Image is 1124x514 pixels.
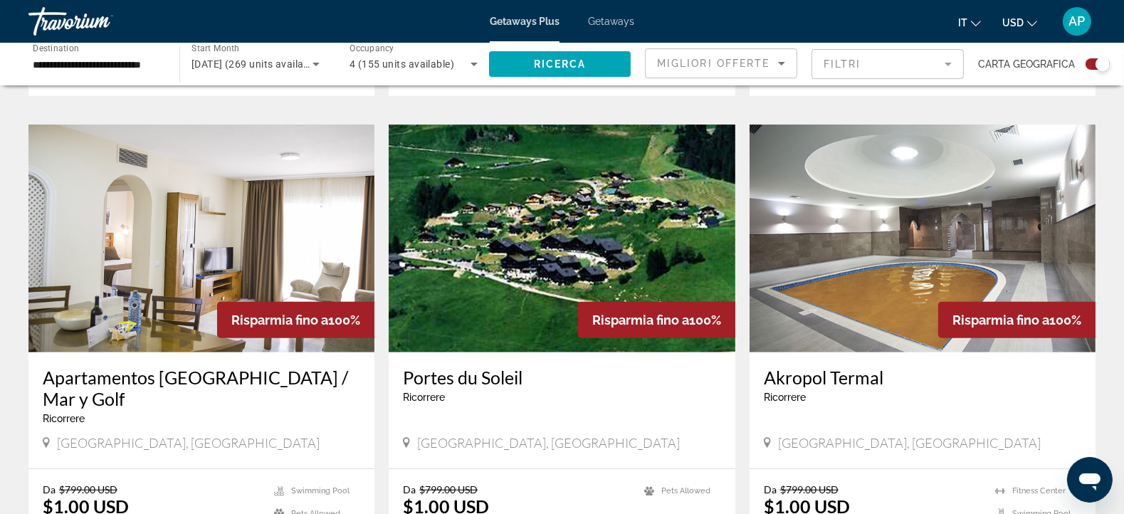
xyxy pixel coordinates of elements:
[1059,6,1096,36] button: User Menu
[43,413,85,424] span: Ricorrere
[191,44,239,54] span: Start Month
[417,435,680,451] span: [GEOGRAPHIC_DATA], [GEOGRAPHIC_DATA]
[592,313,689,327] span: Risparmia fino a
[764,392,806,403] span: Ricorrere
[403,367,720,388] a: Portes du Soleil
[778,435,1041,451] span: [GEOGRAPHIC_DATA], [GEOGRAPHIC_DATA]
[978,54,1075,74] span: Carta geografica
[1069,14,1086,28] span: AP
[1002,12,1037,33] button: Change currency
[812,48,964,80] button: Filter
[419,483,478,495] span: $799.00 USD
[588,16,634,27] a: Getaways
[1067,457,1113,503] iframe: Buton lansare fereastră mesagerie
[291,486,350,495] span: Swimming Pool
[1012,486,1066,495] span: Fitness Center
[490,16,560,27] a: Getaways Plus
[231,313,328,327] span: Risparmia fino a
[764,367,1081,388] a: Akropol Termal
[764,483,777,495] span: Da
[657,58,770,69] span: Migliori offerte
[657,55,785,72] mat-select: Sort by
[33,43,79,53] span: Destination
[217,302,374,338] div: 100%
[28,125,374,352] img: 2930I01X.jpg
[191,58,321,70] span: [DATE] (269 units available)
[28,3,171,40] a: Travorium
[661,486,710,495] span: Pets Allowed
[534,58,587,70] span: Ricerca
[59,483,117,495] span: $799.00 USD
[938,302,1096,338] div: 100%
[958,17,967,28] span: it
[350,58,454,70] span: 4 (155 units available)
[958,12,981,33] button: Change language
[403,392,445,403] span: Ricorrere
[43,367,360,409] a: Apartamentos [GEOGRAPHIC_DATA] / Mar y Golf
[750,125,1096,352] img: D793O01X.jpg
[952,313,1049,327] span: Risparmia fino a
[57,435,320,451] span: [GEOGRAPHIC_DATA], [GEOGRAPHIC_DATA]
[389,125,735,352] img: 2843O01X.jpg
[43,483,56,495] span: Da
[1002,17,1024,28] span: USD
[780,483,839,495] span: $799.00 USD
[578,302,735,338] div: 100%
[350,44,394,54] span: Occupancy
[489,51,631,77] button: Ricerca
[403,483,416,495] span: Da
